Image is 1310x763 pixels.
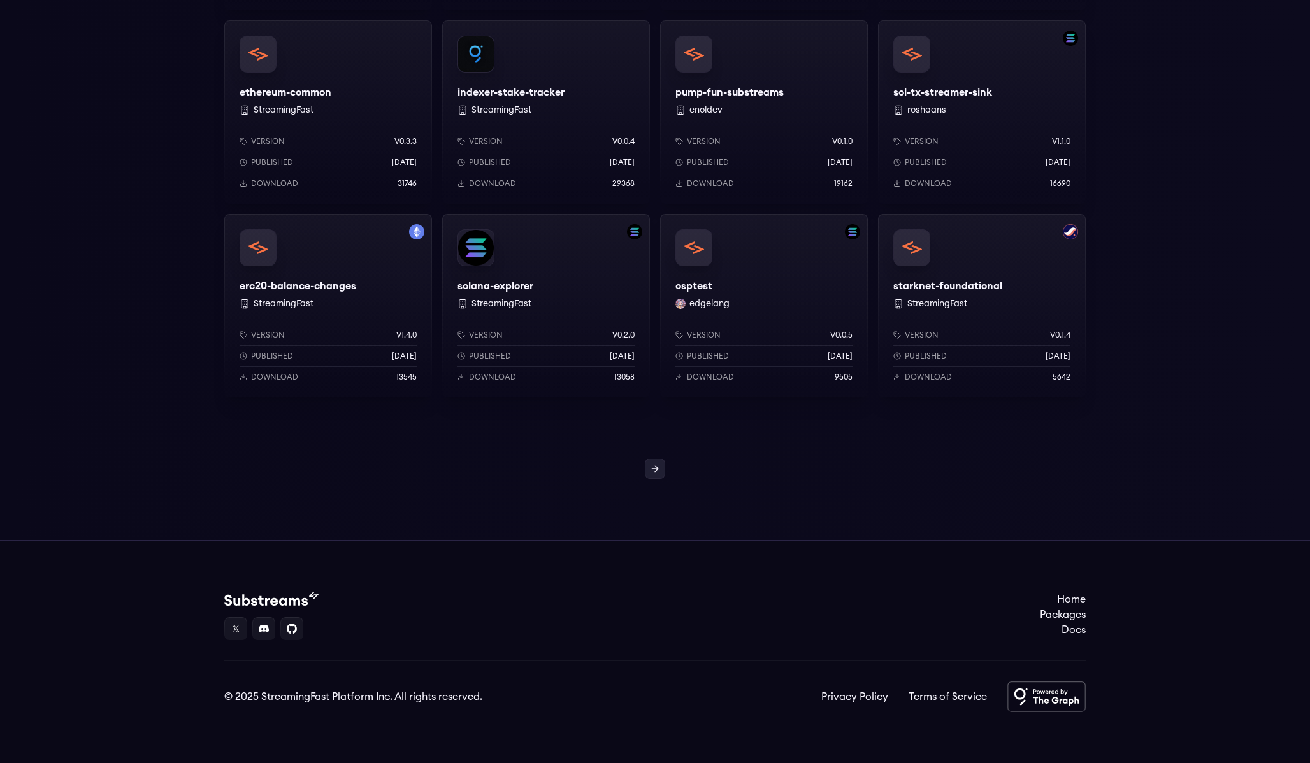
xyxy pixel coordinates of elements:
a: Home [1040,592,1086,607]
p: [DATE] [392,351,417,361]
p: v0.1.0 [832,136,853,146]
p: v1.4.0 [396,330,417,340]
img: Powered by The Graph [1007,681,1086,712]
p: [DATE] [1046,157,1070,168]
img: Filter by solana network [845,224,860,239]
p: 19162 [834,178,853,189]
p: 29368 [612,178,635,189]
p: Download [251,372,298,382]
p: v0.0.4 [612,136,635,146]
img: Filter by starknet network [1063,224,1078,239]
p: Published [687,351,729,361]
a: Privacy Policy [821,689,888,704]
p: Version [251,136,285,146]
img: Substream's logo [224,592,319,607]
p: Download [905,178,952,189]
a: Filter by starknet networkstarknet-foundationalstarknet-foundational StreamingFastVersionv0.1.4Pu... [878,214,1086,397]
button: StreamingFast [907,297,967,310]
button: StreamingFast [471,104,531,117]
p: v1.1.0 [1052,136,1070,146]
p: Version [251,330,285,340]
a: pump-fun-substreamspump-fun-substreams enoldevVersionv0.1.0Published[DATE]Download19162 [660,20,868,204]
p: Version [469,330,503,340]
p: Version [687,330,721,340]
p: [DATE] [610,157,635,168]
p: Published [905,157,947,168]
p: Download [687,372,734,382]
button: enoldev [689,104,723,117]
p: 16690 [1050,178,1070,189]
p: Version [469,136,503,146]
img: Filter by mainnet network [409,224,424,239]
img: Filter by solana network [1063,31,1078,46]
p: Download [469,178,516,189]
a: Filter by mainnet networkerc20-balance-changeserc20-balance-changes StreamingFastVersionv1.4.0Pub... [224,214,432,397]
p: 9505 [835,372,853,382]
p: Published [469,351,511,361]
a: Filter by solana networkosptestosptestedgelang edgelangVersionv0.0.5Published[DATE]Download9505 [660,214,868,397]
p: 31746 [398,178,417,189]
p: Download [687,178,734,189]
p: Version [905,330,939,340]
img: Filter by solana network [627,224,642,239]
p: [DATE] [392,157,417,168]
p: Published [251,351,293,361]
p: Download [469,372,516,382]
p: Published [251,157,293,168]
a: Filter by solana networksol-tx-streamer-sinksol-tx-streamer-sink roshaansVersionv1.1.0Published[D... [878,20,1086,204]
p: Version [905,136,939,146]
button: StreamingFast [254,104,313,117]
button: StreamingFast [471,297,531,310]
p: [DATE] [610,351,635,361]
p: v0.3.3 [394,136,417,146]
button: StreamingFast [254,297,313,310]
p: Download [905,372,952,382]
a: Terms of Service [909,689,987,704]
a: Docs [1040,622,1086,638]
p: [DATE] [828,351,853,361]
p: Published [687,157,729,168]
a: ethereum-commonethereum-common StreamingFastVersionv0.3.3Published[DATE]Download31746 [224,20,432,204]
button: roshaans [907,104,946,117]
p: 13545 [396,372,417,382]
a: Filter by solana networksolana-explorersolana-explorer StreamingFastVersionv0.2.0Published[DATE]D... [442,214,650,397]
a: Packages [1040,607,1086,622]
a: indexer-stake-trackerindexer-stake-tracker StreamingFastVersionv0.0.4Published[DATE]Download29368 [442,20,650,204]
p: v0.1.4 [1050,330,1070,340]
p: Download [251,178,298,189]
p: Version [687,136,721,146]
p: [DATE] [1046,351,1070,361]
p: v0.2.0 [612,330,635,340]
p: Published [469,157,511,168]
p: 13058 [614,372,635,382]
p: v0.0.5 [830,330,853,340]
button: edgelang [689,297,730,310]
p: 5642 [1053,372,1070,382]
div: © 2025 StreamingFast Platform Inc. All rights reserved. [224,689,482,704]
p: [DATE] [828,157,853,168]
p: Published [905,351,947,361]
